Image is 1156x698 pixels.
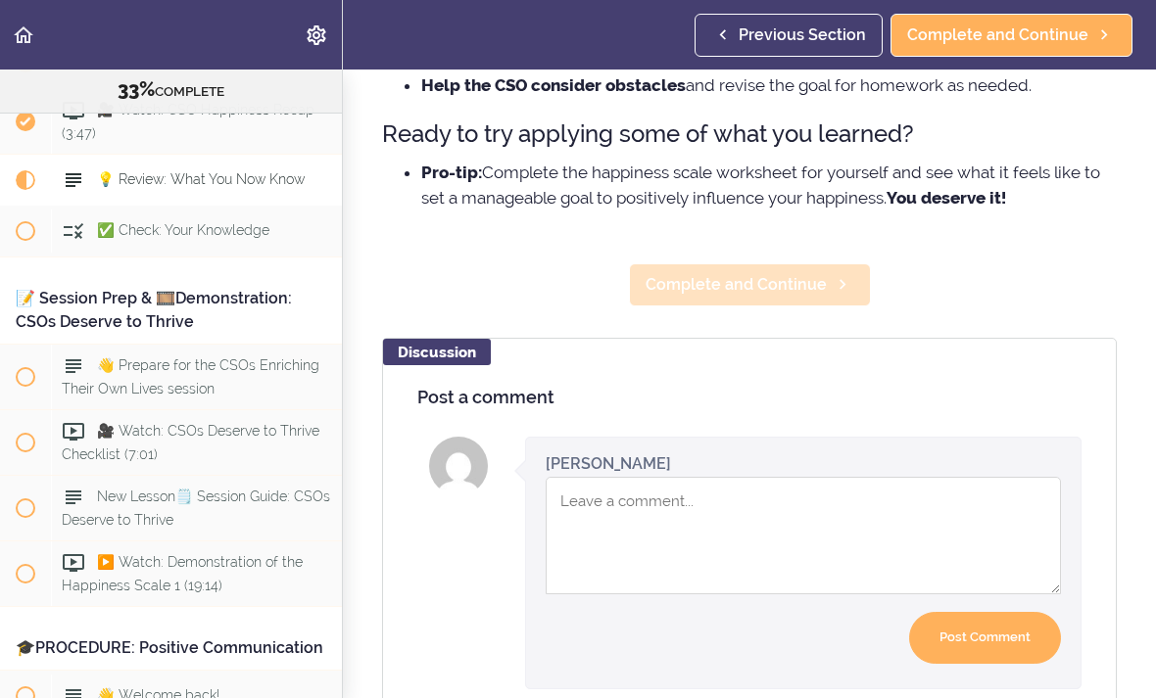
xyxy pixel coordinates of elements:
strong: You deserve it! [887,188,1006,208]
input: Post Comment [909,612,1061,664]
svg: Back to course curriculum [12,23,35,47]
svg: Settings Menu [305,23,328,47]
span: 💡 Review: What You Now Know [97,171,305,187]
strong: Help the CSO consider obstacles [421,75,686,95]
h4: Post a comment [417,388,1082,407]
span: Previous Section [739,23,866,47]
h3: Ready to try applying some of what you learned? [382,117,1117,150]
a: Complete and Continue [629,263,871,306]
span: Complete and Continue [907,23,1088,47]
span: 🎥 Watch: CSOs Deserve to Thrive Checklist (7:01) [62,423,319,461]
span: New Lesson🗒️ Session Guide: CSOs Deserve to Thrive [62,489,330,527]
span: 33% [118,77,155,101]
span: 👋 Prepare for the CSOs Enriching Their Own Lives session [62,357,319,396]
li: and revise the goal for homework as needed. [421,72,1117,98]
span: ▶️ Watch: Demonstration of the Happiness Scale 1 (19:14) [62,554,303,592]
a: Complete and Continue [891,14,1132,57]
span: ✅ Check: Your Knowledge [97,222,269,238]
li: Complete the happiness scale worksheet for yourself and see what it feels like to set a manageabl... [421,160,1117,210]
div: COMPLETE [24,77,317,103]
img: Deidre Pilcher [429,437,488,495]
span: Complete and Continue [646,273,827,297]
strong: Pro-tip: [421,163,482,182]
a: Previous Section [695,14,883,57]
textarea: Comment box [546,477,1061,594]
span: 🎥 Watch: CSO Happiness Recap (3:47) [62,102,314,140]
div: Discussion [383,339,491,365]
div: [PERSON_NAME] [546,452,671,475]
